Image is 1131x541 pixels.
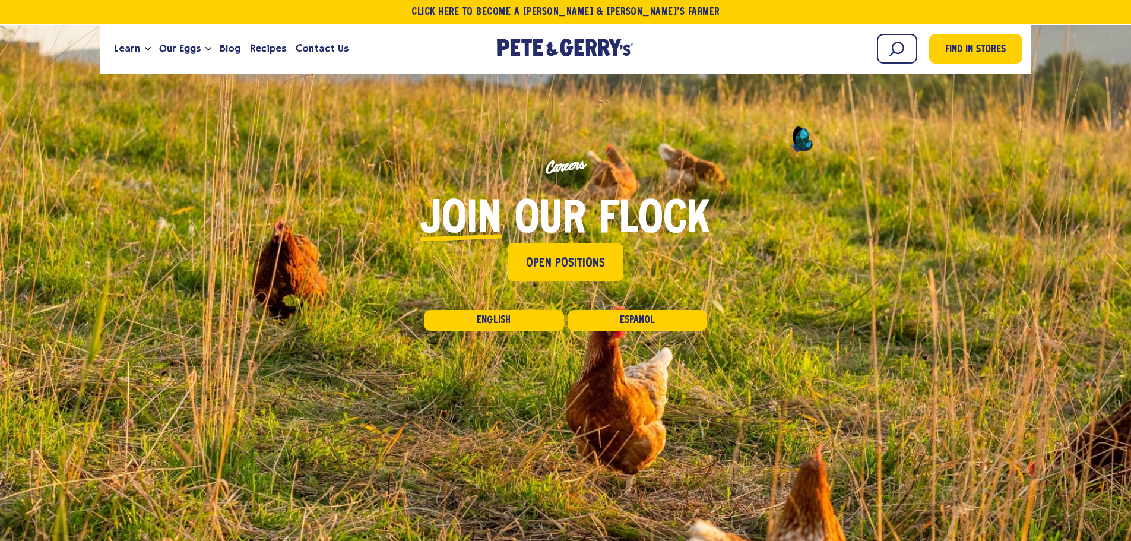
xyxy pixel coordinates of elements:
[245,33,291,65] a: Recipes
[424,310,563,331] a: English
[599,198,710,243] span: flock
[945,42,1006,58] span: Find in Stores
[114,41,140,56] span: Learn
[250,41,286,56] span: Recipes
[515,198,586,243] span: our
[205,47,211,51] button: Open the dropdown menu for Our Eggs
[109,33,145,65] a: Learn
[526,254,605,273] span: Open Positions
[220,41,240,56] span: Blog
[296,41,349,56] span: Contact Us
[420,198,502,243] span: Join
[291,33,353,65] a: Contact Us
[877,34,917,64] input: Search
[215,33,245,65] a: Blog
[96,109,1035,224] p: Careers
[154,33,205,65] a: Our Eggs
[929,34,1022,64] a: Find in Stores
[508,243,623,281] a: Open Positions
[145,47,151,51] button: Open the dropdown menu for Learn
[159,41,201,56] span: Our Eggs
[568,310,707,331] a: Español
